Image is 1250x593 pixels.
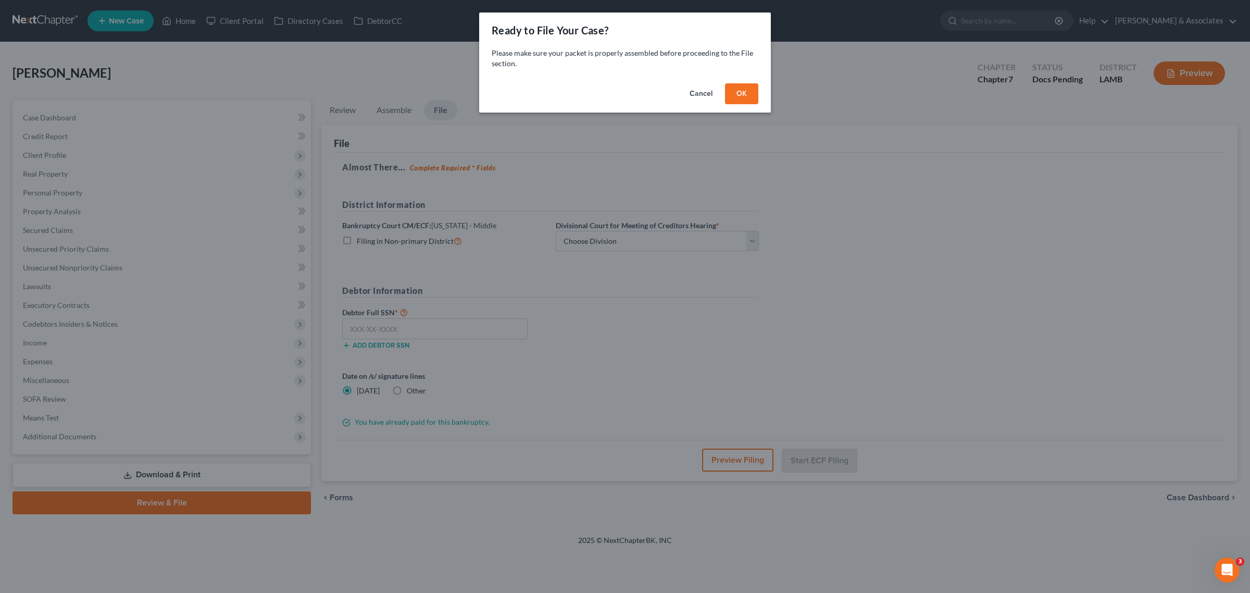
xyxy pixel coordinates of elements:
button: OK [725,83,758,104]
span: 3 [1236,558,1244,566]
button: Cancel [681,83,721,104]
div: Ready to File Your Case? [492,23,609,38]
iframe: Intercom live chat [1215,558,1240,583]
p: Please make sure your packet is properly assembled before proceeding to the File section. [492,48,758,69]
